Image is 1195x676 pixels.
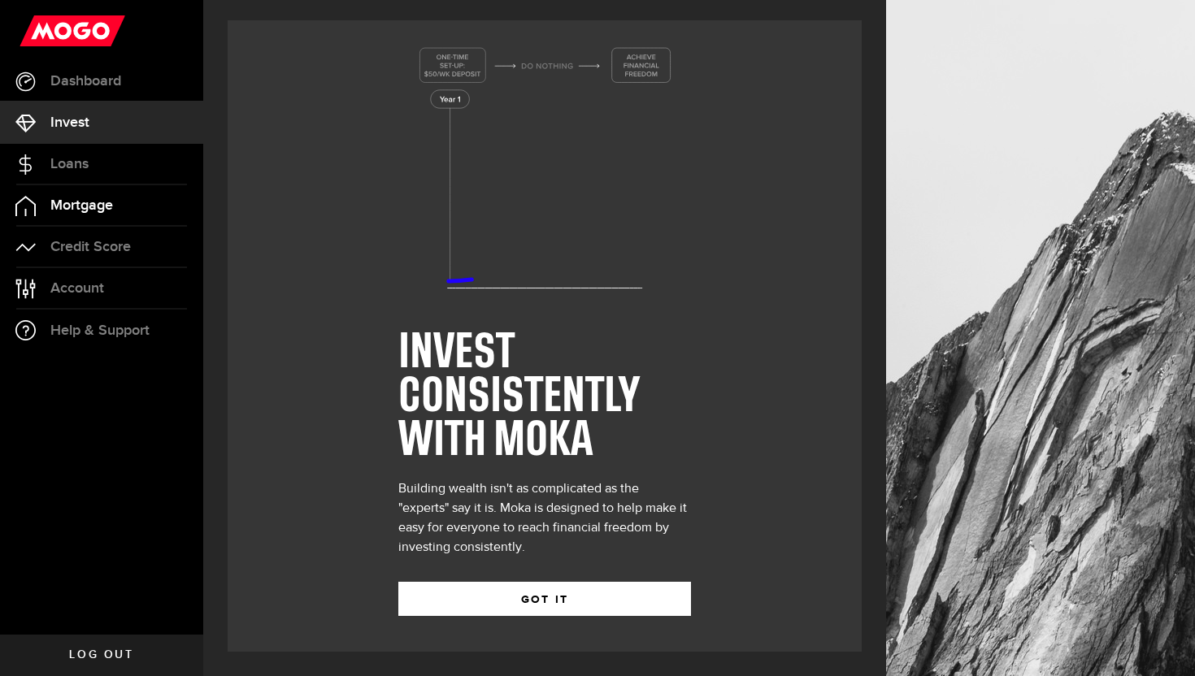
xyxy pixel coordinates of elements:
[398,582,691,616] button: GOT IT
[50,281,104,296] span: Account
[398,479,691,557] div: Building wealth isn't as complicated as the "experts" say it is. Moka is designed to help make it...
[13,6,62,55] button: Open LiveChat chat widget
[50,198,113,213] span: Mortgage
[50,323,150,338] span: Help & Support
[69,649,133,661] span: Log out
[50,74,121,89] span: Dashboard
[398,331,691,463] h1: INVEST CONSISTENTLY WITH MOKA
[50,240,131,254] span: Credit Score
[50,157,89,171] span: Loans
[50,115,89,130] span: Invest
